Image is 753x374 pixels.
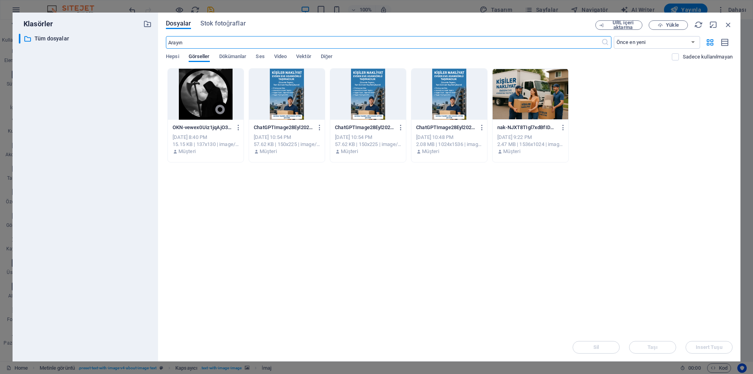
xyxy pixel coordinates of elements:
p: Müşteri [422,148,439,155]
span: Video [274,52,287,63]
button: Yükle [649,20,688,30]
span: Ses [256,52,264,63]
span: Hepsi [166,52,179,63]
span: Yükle [666,23,678,27]
p: ChatGPTImage28Eyl202523_48_-4Yo6VPoD8DL_xIRcbcqqLQ.png [254,124,313,131]
div: ​ [19,34,20,44]
div: 57.62 KB | 150x225 | image/png [335,141,401,148]
span: URL içeri aktarma [607,20,639,30]
span: Görseller [189,52,210,63]
span: Dökümanlar [219,52,247,63]
span: Stok fotoğraflar [200,19,246,28]
div: [DATE] 10:48 PM [416,134,482,141]
button: URL içeri aktarma [595,20,642,30]
i: Küçült [709,20,718,29]
p: Müşteri [503,148,520,155]
p: Tüm dosyalar [35,34,137,43]
div: 15.15 KB | 137x130 | image/png [173,141,239,148]
p: Sadece web sitesinde kullanılmayan dosyaları görüntüleyin. Bu oturum sırasında eklenen dosyalar h... [683,53,733,60]
p: nak-NJXT8TIgl7xdBfIDB8cdWQ.png [497,124,556,131]
p: ChatGPTImage28Eyl202523_48_04--Ci9c6Le9QUXn6g7huPpPg.png [416,124,475,131]
div: [DATE] 9:22 PM [497,134,564,141]
p: OKN-vewex0Uiz1jqAjO3xXNLOQ.png [173,124,231,131]
div: [DATE] 8:40 PM [173,134,239,141]
div: 2.47 MB | 1536x1024 | image/png [497,141,564,148]
input: Arayın [166,36,601,49]
i: Kapat [724,20,733,29]
p: Müşteri [260,148,276,155]
p: Müşteri [341,148,358,155]
span: Dosyalar [166,19,191,28]
i: Yeniden Yükle [694,20,703,29]
p: ChatGPTImage28Eyl202523_48_-W5VMj1NOn4kfKre2UGB7ew.png [335,124,394,131]
i: Yeni klasör oluştur [143,20,152,28]
span: Vektör [296,52,311,63]
p: Müşteri [178,148,195,155]
div: [DATE] 10:54 PM [335,134,401,141]
span: Diğer [321,52,333,63]
div: [DATE] 10:54 PM [254,134,320,141]
p: Klasörler [19,19,53,29]
div: 2.08 MB | 1024x1536 | image/png [416,141,482,148]
div: 57.62 KB | 150x225 | image/png [254,141,320,148]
